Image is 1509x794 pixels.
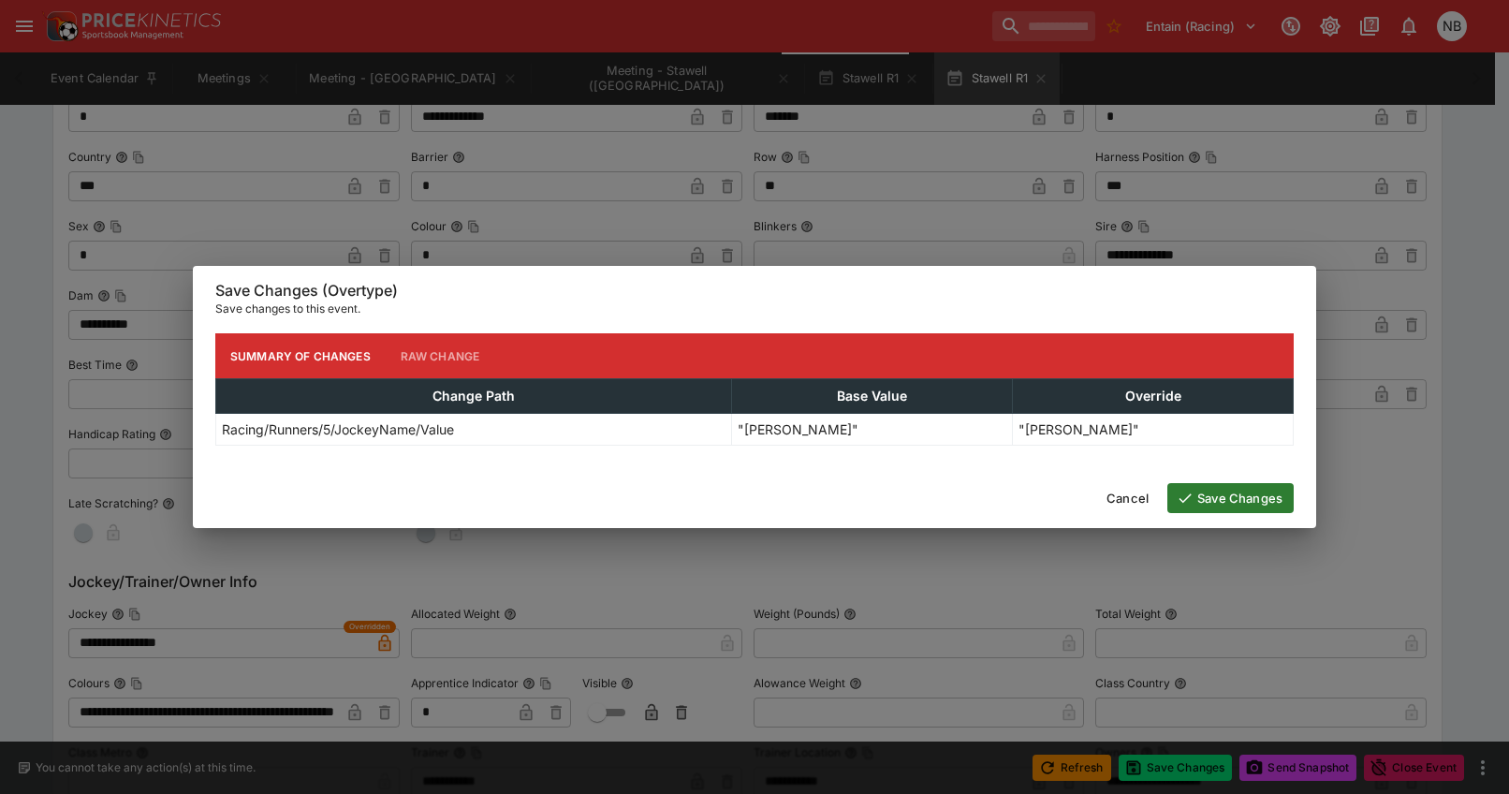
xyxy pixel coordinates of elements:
[732,379,1013,414] th: Base Value
[1013,414,1294,446] td: "[PERSON_NAME]"
[386,333,495,378] button: Raw Change
[1013,379,1294,414] th: Override
[215,333,386,378] button: Summary of Changes
[215,300,1294,318] p: Save changes to this event.
[216,379,732,414] th: Change Path
[732,414,1013,446] td: "[PERSON_NAME]"
[1095,483,1160,513] button: Cancel
[222,419,454,439] p: Racing/Runners/5/JockeyName/Value
[215,281,1294,301] h6: Save Changes (Overtype)
[1167,483,1294,513] button: Save Changes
